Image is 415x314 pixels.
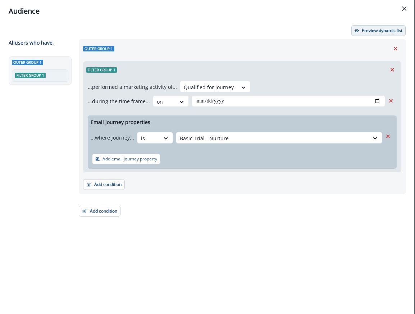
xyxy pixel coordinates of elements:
span: Filter group 1 [15,73,46,78]
button: Add email journey property [92,154,160,164]
span: Outer group 1 [83,46,114,51]
button: Remove [387,64,398,75]
button: Remove [385,95,397,106]
p: ...where journey... [91,134,134,141]
p: All user s who have, [9,39,54,46]
p: Preview dynamic list [362,28,402,33]
button: Close [398,3,410,14]
p: ...performed a marketing activity of... [88,83,177,91]
p: Add email journey property [102,156,157,161]
div: Audience [9,6,406,17]
span: Filter group 1 [86,67,117,73]
button: Remove [390,43,401,54]
p: Email journey properties [91,118,150,126]
button: Remove [382,131,394,142]
button: Add condition [83,179,125,190]
button: Add condition [79,206,120,217]
p: ...during the time frame... [88,97,150,105]
button: Preview dynamic list [351,25,406,36]
span: Outer group 1 [12,60,43,65]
